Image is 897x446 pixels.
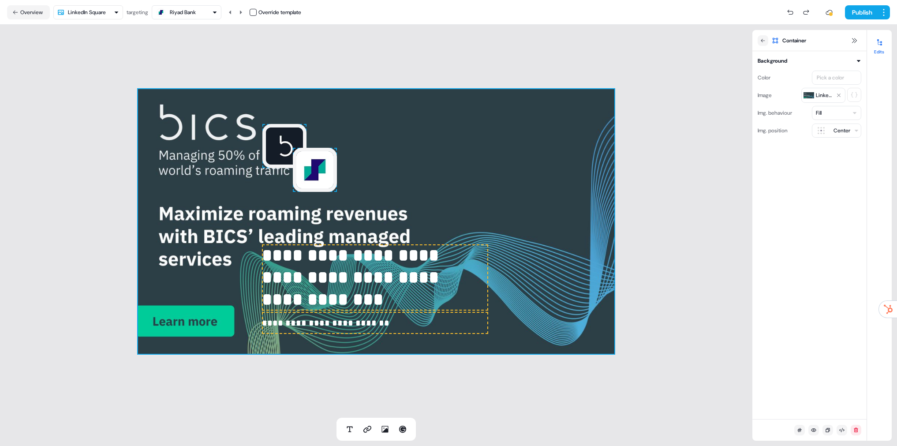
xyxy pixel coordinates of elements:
button: Publish [845,5,878,19]
button: Edits [867,35,892,55]
div: LinkedIn Square [68,8,106,17]
button: Riyad Bank [152,5,221,19]
div: Fill [816,109,822,117]
div: Background [758,56,787,65]
div: Riyad Bank [170,8,196,17]
div: Img. position [758,124,788,138]
div: Center [830,126,854,135]
div: Img. behaviour [758,106,792,120]
span: LinkedinimageAdspng.jpeg [816,91,834,100]
div: Pick a color [815,73,846,82]
div: Override template [258,8,301,17]
button: Background [758,56,861,65]
span: Container [782,36,806,45]
div: targeting [127,8,148,17]
div: Color [758,71,770,85]
button: Overview [7,5,50,19]
button: Fill [812,106,861,120]
div: Image [758,88,772,102]
button: Pick a color [812,71,861,85]
button: LinkedinimageAdspng.jpeg [801,88,845,103]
